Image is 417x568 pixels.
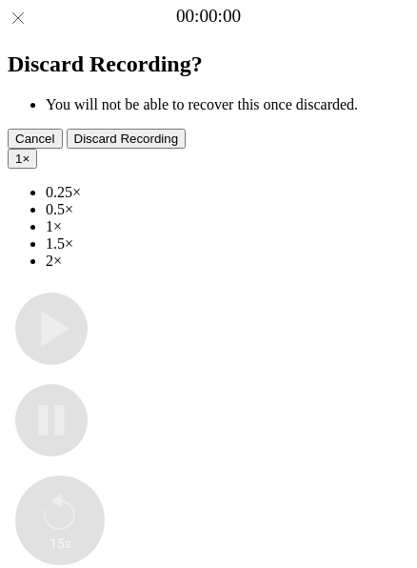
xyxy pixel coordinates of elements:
li: 1.5× [46,235,409,253]
li: 0.25× [46,184,409,201]
h2: Discard Recording? [8,51,409,77]
li: 2× [46,253,409,270]
li: 1× [46,218,409,235]
button: 1× [8,149,37,169]
li: You will not be able to recover this once discarded. [46,96,409,113]
span: 1 [15,152,22,166]
button: Cancel [8,129,63,149]
a: 00:00:00 [176,6,241,27]
button: Discard Recording [67,129,187,149]
li: 0.5× [46,201,409,218]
